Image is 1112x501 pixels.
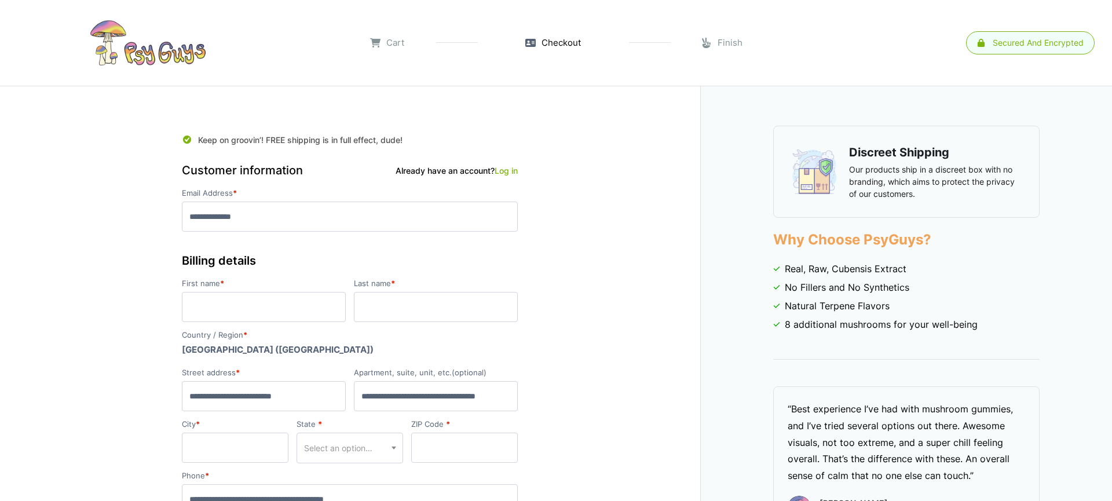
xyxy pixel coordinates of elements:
span: Checkout [542,36,581,50]
div: Already have an account? [396,164,518,177]
strong: [GEOGRAPHIC_DATA] ([GEOGRAPHIC_DATA]) [182,344,374,355]
span: Real, Raw, Cubensis Extract [785,262,906,276]
span: Natural Terpene Flavors [785,299,890,313]
h3: Customer information [182,162,518,179]
label: Phone [182,472,518,480]
abbr: required [318,419,322,429]
abbr: required [446,419,450,429]
abbr: required [391,279,395,288]
abbr: required [243,330,247,339]
label: Last name [354,280,518,287]
span: Select an option… [304,442,372,454]
a: Cart [370,36,404,50]
label: State [297,420,403,428]
label: City [182,420,288,428]
label: Street address [182,369,346,376]
span: 8 additional mushrooms for your well-being [785,317,978,331]
a: Secured and encrypted [966,31,1095,54]
p: Our products ship in a discreet box with no branding, which aims to protect the privacy of our cu... [849,163,1022,200]
label: ZIP Code [411,420,518,428]
span: No Fillers and No Synthetics [785,280,909,294]
h3: Billing details [182,252,518,269]
strong: Why Choose PsyGuys? [773,231,931,248]
strong: Discreet Shipping [849,145,949,159]
abbr: required [236,368,240,377]
abbr: required [220,279,224,288]
label: Country / Region [182,331,518,339]
span: (optional) [452,368,487,377]
span: State [297,433,403,463]
a: Log in [495,166,518,175]
abbr: required [205,471,209,480]
abbr: required [196,419,200,429]
div: Keep on groovin’! FREE shipping is in full effect, dude! [182,126,518,149]
label: First name [182,280,346,287]
label: Apartment, suite, unit, etc. [354,369,518,376]
label: Email Address [182,189,518,197]
abbr: required [233,188,237,198]
div: “Best experience I’ve had with mushroom gummies, and I’ve tried several options out there. Awesom... [788,401,1025,484]
div: Secured and encrypted [993,39,1084,47]
span: Finish [718,36,742,50]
